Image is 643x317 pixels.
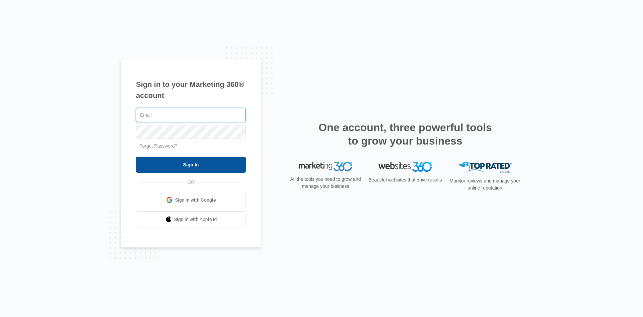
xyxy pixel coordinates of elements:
p: Beautiful websites that drive results [368,176,443,183]
span: OR [183,179,199,186]
input: Email [136,108,246,122]
a: Forgot Password? [139,143,177,149]
a: Sign in with Google [136,192,246,208]
img: Websites 360 [378,162,432,171]
p: All the tools you need to grow and manage your business [288,176,363,190]
img: Top Rated Local [458,162,512,173]
a: Sign in with Apple Id [136,211,246,227]
input: Sign In [136,157,246,173]
h1: Sign in to your Marketing 360® account [136,79,246,101]
h2: One account, three powerful tools to grow your business [316,121,494,148]
p: Monitor reviews and manage your online reputation [447,177,522,192]
span: Sign in with Google [175,197,216,204]
span: Sign in with Apple Id [174,216,217,223]
img: Marketing 360 [299,162,352,171]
